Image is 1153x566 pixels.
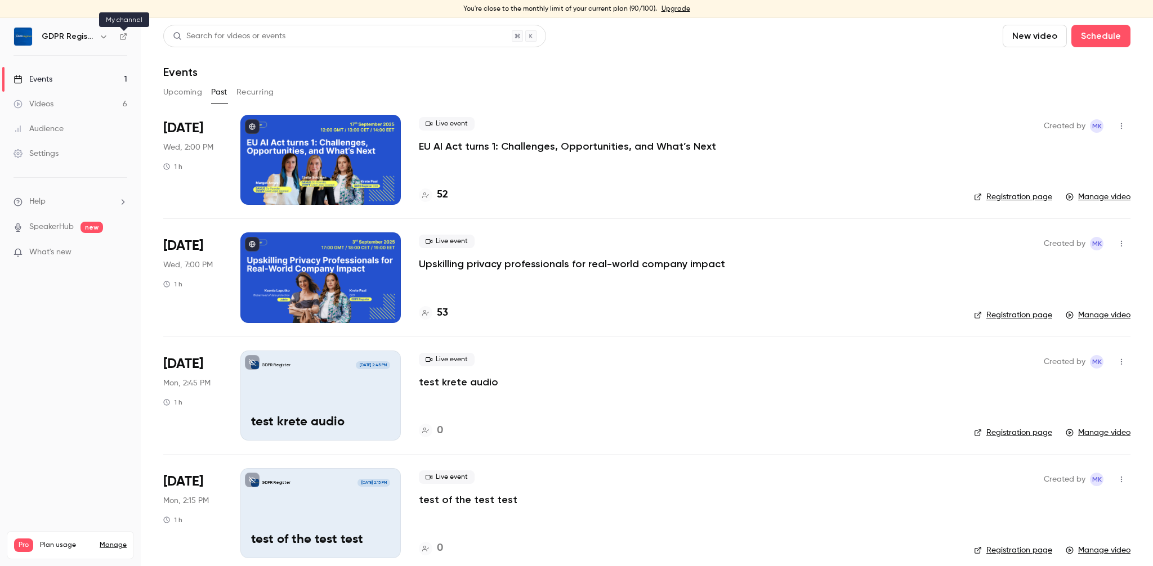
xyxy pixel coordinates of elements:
[163,237,203,255] span: [DATE]
[974,427,1052,438] a: Registration page
[163,515,182,524] div: 1 h
[236,83,274,101] button: Recurring
[14,123,64,134] div: Audience
[437,306,448,321] h4: 53
[419,541,443,556] a: 0
[163,495,209,506] span: Mon, 2:15 PM
[163,280,182,289] div: 1 h
[173,30,285,42] div: Search for videos or events
[211,83,227,101] button: Past
[1044,355,1085,369] span: Created by
[262,362,291,368] p: GDPR Register
[1090,237,1103,250] span: Marit Kesa
[29,221,74,233] a: SpeakerHub
[163,355,203,373] span: [DATE]
[14,538,33,552] span: Pro
[240,351,401,441] a: test krete audioGDPR Register[DATE] 2:45 PMtest krete audio
[356,361,390,369] span: [DATE] 2:45 PM
[14,196,127,208] li: help-dropdown-opener
[163,142,213,153] span: Wed, 2:00 PM
[1003,25,1067,47] button: New video
[419,187,448,203] a: 52
[1071,25,1130,47] button: Schedule
[251,533,390,547] p: test of the test test
[1044,473,1085,486] span: Created by
[1044,237,1085,250] span: Created by
[29,196,46,208] span: Help
[1066,427,1130,438] a: Manage video
[419,353,475,366] span: Live event
[1090,355,1103,369] span: Marit Kesa
[419,493,517,506] a: test of the test test
[163,473,203,491] span: [DATE]
[163,232,222,322] div: Sep 3 Wed, 7:00 PM (Europe/Tallinn)
[42,31,95,42] h6: GDPR Register
[419,423,443,438] a: 0
[437,187,448,203] h4: 52
[1090,473,1103,486] span: Marit Kesa
[40,541,93,550] span: Plan usage
[262,480,291,486] p: GDPR Register
[81,222,103,233] span: new
[419,235,475,248] span: Live event
[419,257,725,271] a: Upskilling privacy professionals for real-world company impact
[1066,309,1130,321] a: Manage video
[163,162,182,171] div: 1 h
[974,309,1052,321] a: Registration page
[163,83,202,101] button: Upcoming
[1092,473,1102,486] span: MK
[240,468,401,558] a: test of the test testGDPR Register[DATE] 2:15 PMtest of the test test
[114,248,127,258] iframe: Noticeable Trigger
[1044,119,1085,133] span: Created by
[163,119,203,137] span: [DATE]
[419,140,716,153] a: EU AI Act turns 1: Challenges, Opportunities, and What’s Next
[1092,355,1102,369] span: MK
[419,470,475,484] span: Live event
[1066,191,1130,203] a: Manage video
[1066,545,1130,556] a: Manage video
[163,115,222,205] div: Sep 17 Wed, 2:00 PM (Europe/Tallinn)
[14,74,52,85] div: Events
[419,375,498,389] a: test krete audio
[29,246,71,258] span: What's new
[100,541,127,550] a: Manage
[974,545,1052,556] a: Registration page
[251,415,390,430] p: test krete audio
[437,541,443,556] h4: 0
[1092,119,1102,133] span: MK
[163,65,198,79] h1: Events
[163,351,222,441] div: Aug 25 Mon, 2:45 PM (Europe/Tallinn)
[14,98,53,110] div: Videos
[419,306,448,321] a: 53
[974,191,1052,203] a: Registration page
[437,423,443,438] h4: 0
[419,117,475,131] span: Live event
[14,148,59,159] div: Settings
[14,28,32,46] img: GDPR Register
[662,5,690,14] a: Upgrade
[357,479,390,487] span: [DATE] 2:15 PM
[163,468,222,558] div: Aug 25 Mon, 2:15 PM (Europe/Tallinn)
[163,259,213,271] span: Wed, 7:00 PM
[1092,237,1102,250] span: MK
[163,378,211,389] span: Mon, 2:45 PM
[163,398,182,407] div: 1 h
[1090,119,1103,133] span: Marit Kesa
